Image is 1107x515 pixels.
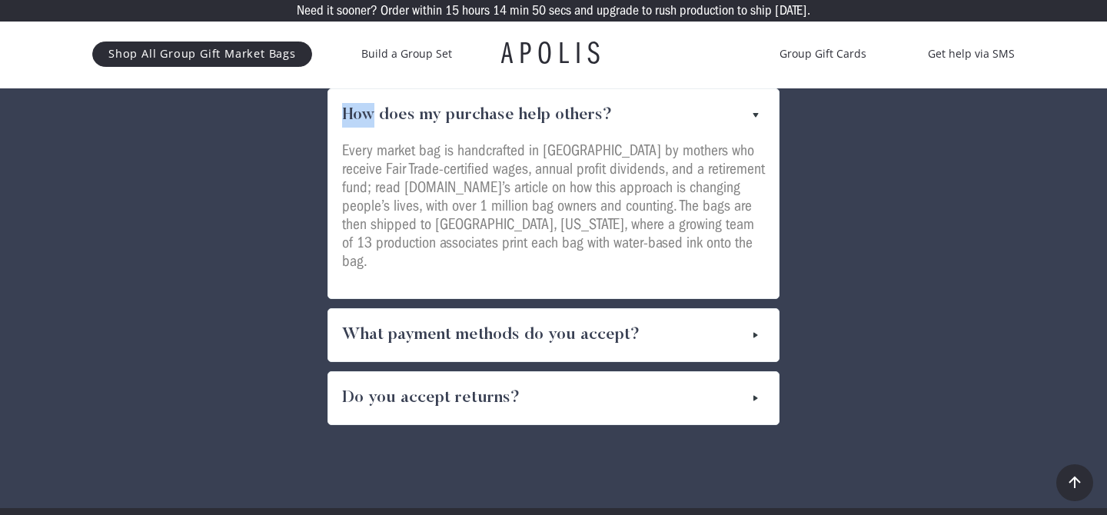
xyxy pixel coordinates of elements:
[501,38,606,69] a: APOLIS
[445,4,459,18] p: 15
[510,4,529,18] p: min
[462,4,490,18] p: hours
[342,323,640,347] h4: What payment methods do you accept?
[780,45,866,63] a: Group Gift Cards
[342,103,612,128] h4: How does my purchase help others?
[493,4,507,18] p: 14
[342,386,520,410] h4: Do you accept returns?
[297,4,442,18] p: Need it sooner? Order within
[92,42,312,66] a: Shop All Group Gift Market Bags
[361,45,452,63] a: Build a Group Set
[532,4,546,18] p: 50
[574,4,810,18] p: and upgrade to rush production to ship [DATE].
[549,4,571,18] p: secs
[342,141,765,271] p: Every market bag is handcrafted in [GEOGRAPHIC_DATA] by mothers who receive Fair Trade-certified ...
[928,45,1015,63] a: Get help via SMS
